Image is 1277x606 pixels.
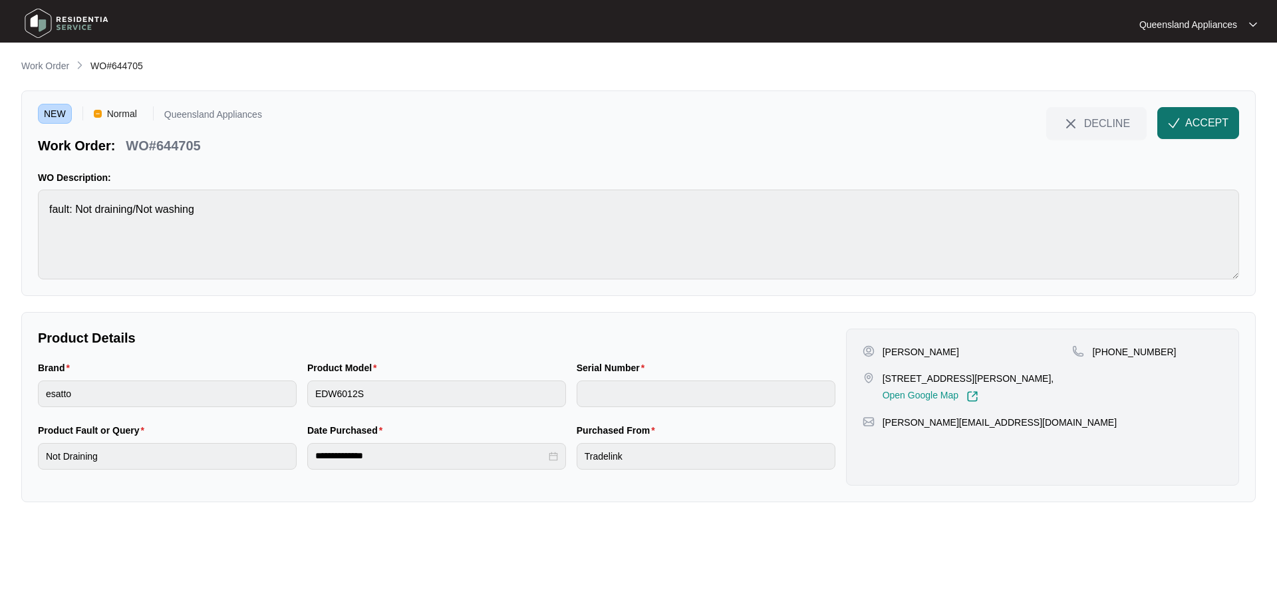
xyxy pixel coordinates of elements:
img: dropdown arrow [1249,21,1257,28]
label: Serial Number [577,361,650,375]
label: Purchased From [577,424,660,437]
p: [PERSON_NAME] [883,345,959,359]
img: close-Icon [1063,116,1079,132]
img: map-pin [1072,345,1084,357]
img: Link-External [966,390,978,402]
span: ACCEPT [1185,115,1228,131]
label: Brand [38,361,75,375]
img: map-pin [863,372,875,384]
input: Product Fault or Query [38,443,297,470]
span: Normal [102,104,142,124]
img: residentia service logo [20,3,113,43]
input: Product Model [307,380,566,407]
button: close-IconDECLINE [1046,107,1147,139]
label: Product Fault or Query [38,424,150,437]
img: check-Icon [1168,117,1180,129]
p: Product Details [38,329,835,347]
img: Vercel Logo [94,110,102,118]
p: Queensland Appliances [164,110,262,124]
p: WO#644705 [126,136,200,155]
button: check-IconACCEPT [1157,107,1239,139]
input: Brand [38,380,297,407]
label: Date Purchased [307,424,388,437]
textarea: fault: Not draining/Not washing [38,190,1239,279]
input: Date Purchased [315,449,546,463]
img: chevron-right [74,60,85,71]
span: NEW [38,104,72,124]
label: Product Model [307,361,382,375]
img: user-pin [863,345,875,357]
p: [PERSON_NAME][EMAIL_ADDRESS][DOMAIN_NAME] [883,416,1117,429]
input: Serial Number [577,380,835,407]
a: Work Order [19,59,72,74]
p: WO Description: [38,171,1239,184]
span: WO#644705 [90,61,143,71]
p: Work Order [21,59,69,73]
p: [STREET_ADDRESS][PERSON_NAME], [883,372,1054,385]
input: Purchased From [577,443,835,470]
p: Queensland Appliances [1139,18,1237,31]
p: [PHONE_NUMBER] [1092,345,1176,359]
p: Work Order: [38,136,115,155]
img: map-pin [863,416,875,428]
a: Open Google Map [883,390,978,402]
span: DECLINE [1084,116,1130,130]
